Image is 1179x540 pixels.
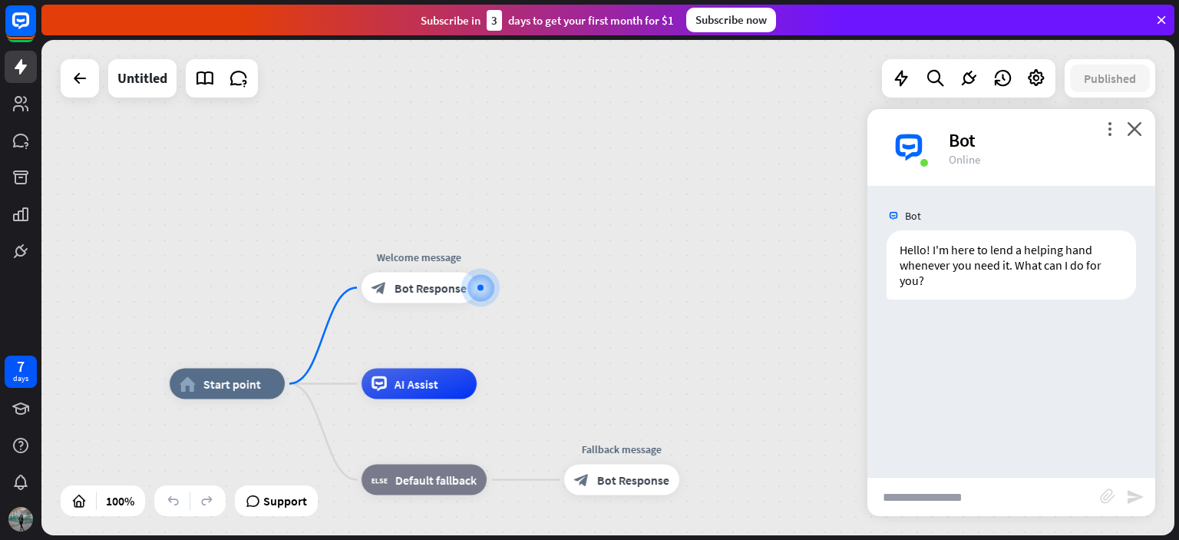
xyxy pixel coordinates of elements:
span: Default fallback [395,472,477,488]
div: Subscribe now [686,8,776,32]
span: Bot Response [597,472,669,488]
i: block_bot_response [574,472,589,488]
div: days [13,373,28,384]
a: 7 days [5,356,37,388]
span: AI Assist [395,376,438,392]
i: home_2 [180,376,196,392]
span: Start point [203,376,261,392]
i: block_bot_response [372,280,387,296]
button: Published [1070,65,1150,92]
i: more_vert [1102,121,1117,136]
div: 100% [101,489,139,513]
div: 3 [487,10,502,31]
div: Fallback message [553,442,691,457]
span: Bot [905,209,921,223]
div: Hello! I'm here to lend a helping hand whenever you need it. What can I do for you? [887,230,1136,300]
div: Online [949,152,1137,167]
div: Untitled [117,59,167,98]
div: Bot [949,128,1137,152]
i: close [1127,121,1142,136]
i: block_fallback [372,472,388,488]
i: block_attachment [1100,489,1115,504]
span: Bot Response [395,280,467,296]
i: send [1126,488,1144,506]
div: Subscribe in days to get your first month for $1 [421,10,674,31]
span: Support [263,489,307,513]
div: 7 [17,359,25,373]
div: Welcome message [350,250,488,265]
